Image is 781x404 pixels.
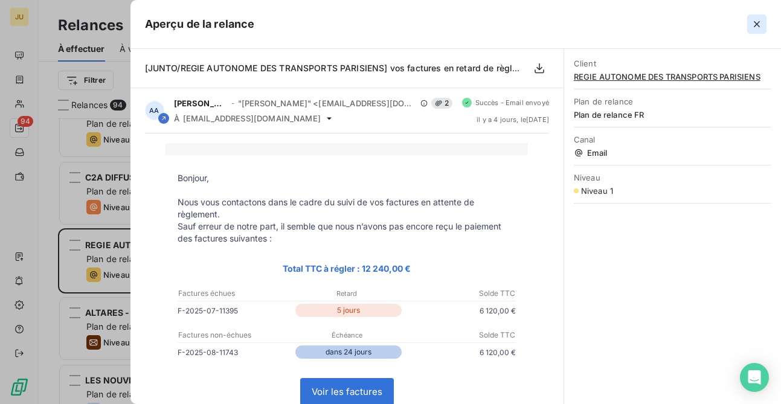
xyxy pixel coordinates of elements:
[178,304,292,317] p: F-2025-07-11395
[574,72,771,82] span: REGIE AUTONOME DES TRANSPORTS PARISIENS
[404,304,516,317] p: 6 120,00 €
[178,288,290,299] p: Factures échues
[145,16,255,33] h5: Aperçu de la relance
[178,172,516,184] p: Bonjour,
[403,330,515,341] p: Solde TTC
[295,304,402,317] p: 5 jours
[178,220,516,245] p: Sauf erreur de notre part, il semble que nous n’avons pas encore reçu le paiement des factures su...
[178,261,516,275] p: Total TTC à régler : 12 240,00 €
[404,346,516,359] p: 6 120,00 €
[178,330,290,341] p: Factures non-échues
[178,196,516,220] p: Nous vous contactons dans le cadre du suivi de vos factures en attente de règlement.
[174,114,179,123] span: À
[574,148,771,158] span: Email
[183,114,321,123] span: [EMAIL_ADDRESS][DOMAIN_NAME]
[574,110,771,120] span: Plan de relance FR
[574,97,771,106] span: Plan de relance
[295,345,402,359] p: dans 24 jours
[574,59,771,68] span: Client
[231,100,234,107] span: -
[145,63,538,73] span: [JUNTO/REGIE AUTONOME DES TRANSPORTS PARISIENS] vos factures en retard de règlement
[574,173,771,182] span: Niveau
[291,288,403,299] p: Retard
[178,346,292,359] p: F-2025-08-11743
[740,363,769,392] div: Open Intercom Messenger
[477,116,549,123] span: il y a 4 jours , le [DATE]
[145,101,164,120] div: AA
[238,98,417,108] span: "[PERSON_NAME]" <[EMAIL_ADDRESS][DOMAIN_NAME]>
[475,99,549,106] span: Succès - Email envoyé
[291,330,403,341] p: Échéance
[581,186,613,196] span: Niveau 1
[174,98,228,108] span: [PERSON_NAME]
[431,98,452,109] span: 2
[403,288,515,299] p: Solde TTC
[574,135,771,144] span: Canal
